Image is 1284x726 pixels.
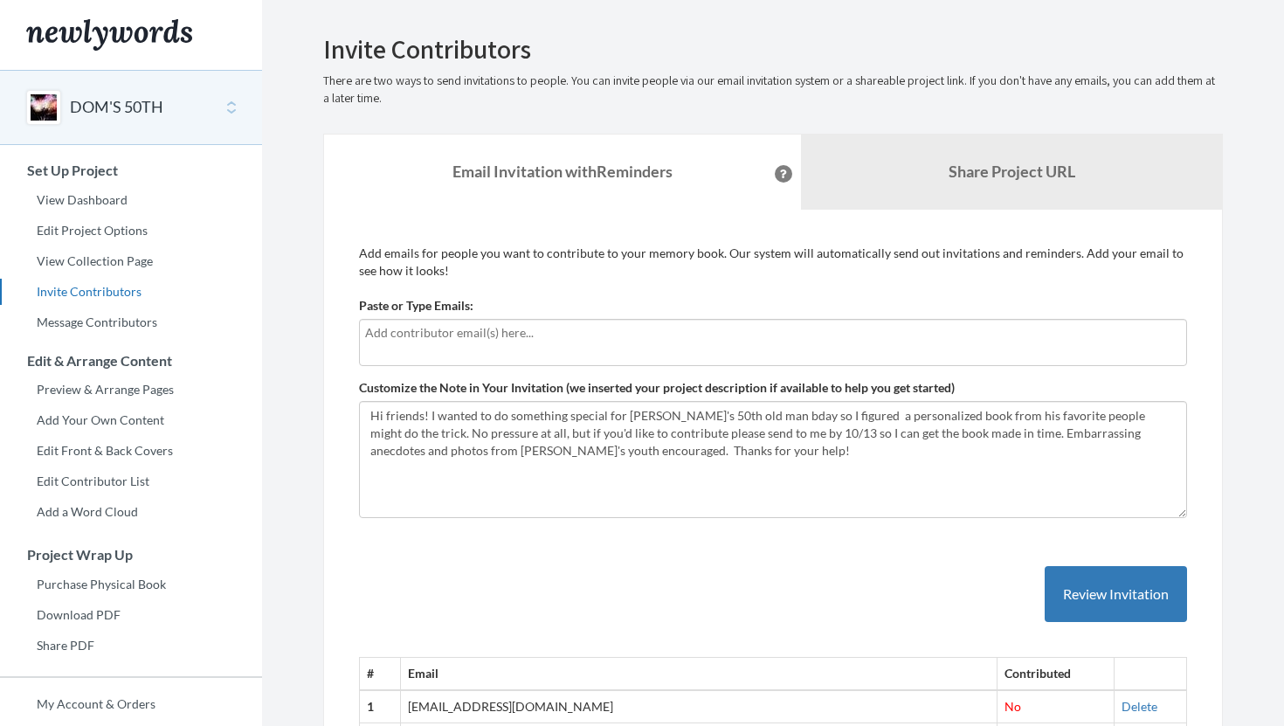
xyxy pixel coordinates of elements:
[359,245,1187,280] p: Add emails for people you want to contribute to your memory book. Our system will automatically s...
[401,690,997,723] td: [EMAIL_ADDRESS][DOMAIN_NAME]
[26,19,192,51] img: Newlywords logo
[359,297,473,315] label: Paste or Type Emails:
[70,96,163,119] button: DOM'S 50TH
[323,35,1223,64] h2: Invite Contributors
[949,162,1075,181] b: Share Project URL
[1122,699,1157,714] a: Delete
[997,658,1114,690] th: Contributed
[359,401,1187,518] textarea: Hi friends! I wanted to do something special for [PERSON_NAME]'s 50th old man bday so I figured a...
[1,353,262,369] h3: Edit & Arrange Content
[360,658,401,690] th: #
[360,690,401,723] th: 1
[323,73,1223,107] p: There are two ways to send invitations to people. You can invite people via our email invitation ...
[1045,566,1187,623] button: Review Invitation
[365,323,1181,342] input: Add contributor email(s) here...
[401,658,997,690] th: Email
[1,162,262,178] h3: Set Up Project
[359,379,955,397] label: Customize the Note in Your Invitation (we inserted your project description if available to help ...
[1,547,262,563] h3: Project Wrap Up
[1004,699,1021,714] span: No
[452,162,673,181] strong: Email Invitation with Reminders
